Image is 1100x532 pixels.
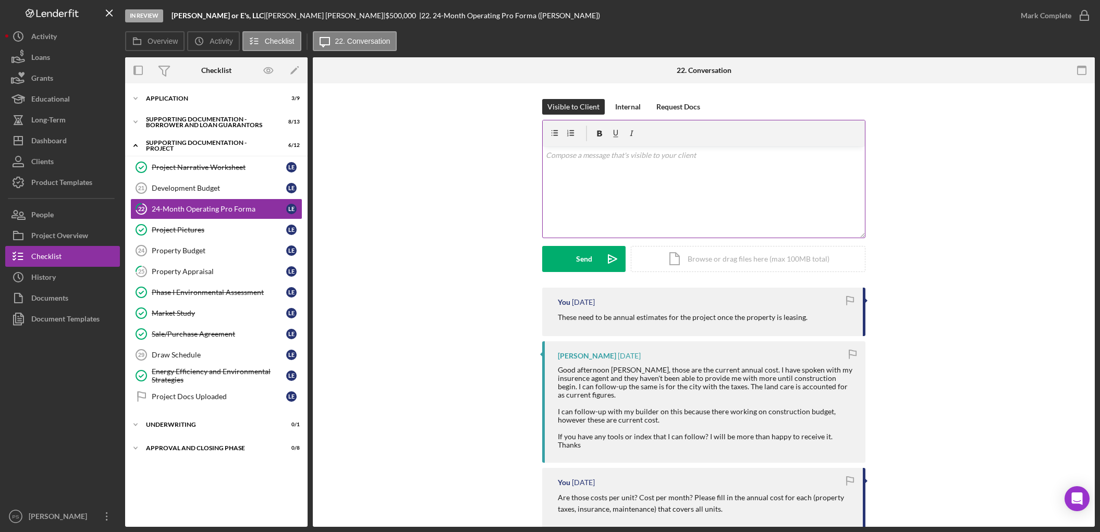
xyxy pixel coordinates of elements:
[130,219,302,240] a: Project PicturesLE
[187,31,239,51] button: Activity
[558,492,852,515] p: Are those costs per unit? Cost per month? Please fill in the annual cost for each (property taxes...
[172,11,264,20] b: [PERSON_NAME] or E's, LLC
[130,386,302,407] a: Project Docs UploadedLE
[125,9,163,22] div: In Review
[286,329,297,339] div: L E
[1021,5,1071,26] div: Mark Complete
[572,298,595,306] time: 2025-08-11 13:50
[152,309,286,317] div: Market Study
[542,99,605,115] button: Visible to Client
[265,37,295,45] label: Checklist
[281,422,300,428] div: 0 / 1
[281,445,300,451] div: 0 / 8
[286,370,297,381] div: L E
[5,308,120,329] button: Document Templates
[5,26,120,47] button: Activity
[385,11,416,20] span: $500,000
[618,352,641,360] time: 2025-08-04 20:48
[130,178,302,199] a: 21Development BudgetLE
[286,350,297,360] div: L E
[286,204,297,214] div: L E
[5,47,120,68] button: Loans
[286,266,297,277] div: L E
[558,312,808,323] p: These need to be annual estimates for the project once the property is leasing.
[31,308,100,332] div: Document Templates
[281,119,300,125] div: 8 / 13
[31,151,54,175] div: Clients
[31,225,88,249] div: Project Overview
[610,99,646,115] button: Internal
[13,514,19,519] text: PS
[5,89,120,109] button: Educational
[31,267,56,290] div: History
[266,11,385,20] div: [PERSON_NAME] [PERSON_NAME] |
[31,68,53,91] div: Grants
[5,172,120,193] button: Product Templates
[31,109,66,133] div: Long-Term
[152,351,286,359] div: Draw Schedule
[152,205,286,213] div: 24-Month Operating Pro Forma
[5,204,120,225] button: People
[138,205,144,212] tspan: 22
[615,99,641,115] div: Internal
[5,109,120,130] button: Long-Term
[26,506,94,529] div: [PERSON_NAME]
[5,225,120,246] button: Project Overview
[313,31,397,51] button: 22. Conversation
[130,324,302,344] a: Sale/Purchase AgreementLE
[130,365,302,386] a: Energy Efficiency and Environmental StrategiesLE
[138,268,144,275] tspan: 25
[138,248,145,254] tspan: 24
[138,185,144,191] tspan: 21
[547,99,600,115] div: Visible to Client
[1065,486,1090,511] div: Open Intercom Messenger
[146,422,274,428] div: Underwriting
[281,142,300,149] div: 6 / 12
[5,68,120,89] a: Grants
[286,308,297,318] div: L E
[31,89,70,112] div: Educational
[152,288,286,296] div: Phase I Environmental Assessment
[130,157,302,178] a: Project Narrative WorksheetLE
[558,478,570,487] div: You
[31,246,62,269] div: Checklist
[152,392,286,401] div: Project Docs Uploaded
[130,282,302,303] a: Phase I Environmental AssessmentLE
[5,130,120,151] button: Dashboard
[31,47,50,70] div: Loans
[5,506,120,527] button: PS[PERSON_NAME]
[286,245,297,256] div: L E
[146,140,274,152] div: Supporting Documentation - Project
[31,130,67,154] div: Dashboard
[152,330,286,338] div: Sale/Purchase Agreement
[286,225,297,235] div: L E
[419,11,600,20] div: | 22. 24-Month Operating Pro Forma ([PERSON_NAME])
[542,246,626,272] button: Send
[146,116,274,128] div: Supporting Documentation - Borrower and Loan Guarantors
[5,267,120,288] button: History
[1010,5,1095,26] button: Mark Complete
[125,31,185,51] button: Overview
[152,163,286,171] div: Project Narrative Worksheet
[130,344,302,365] a: 29Draw ScheduleLE
[5,151,120,172] button: Clients
[677,66,731,75] div: 22. Conversation
[5,246,120,267] a: Checklist
[335,37,390,45] label: 22. Conversation
[31,26,57,50] div: Activity
[152,267,286,276] div: Property Appraisal
[286,287,297,298] div: L E
[5,288,120,308] button: Documents
[152,184,286,192] div: Development Budget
